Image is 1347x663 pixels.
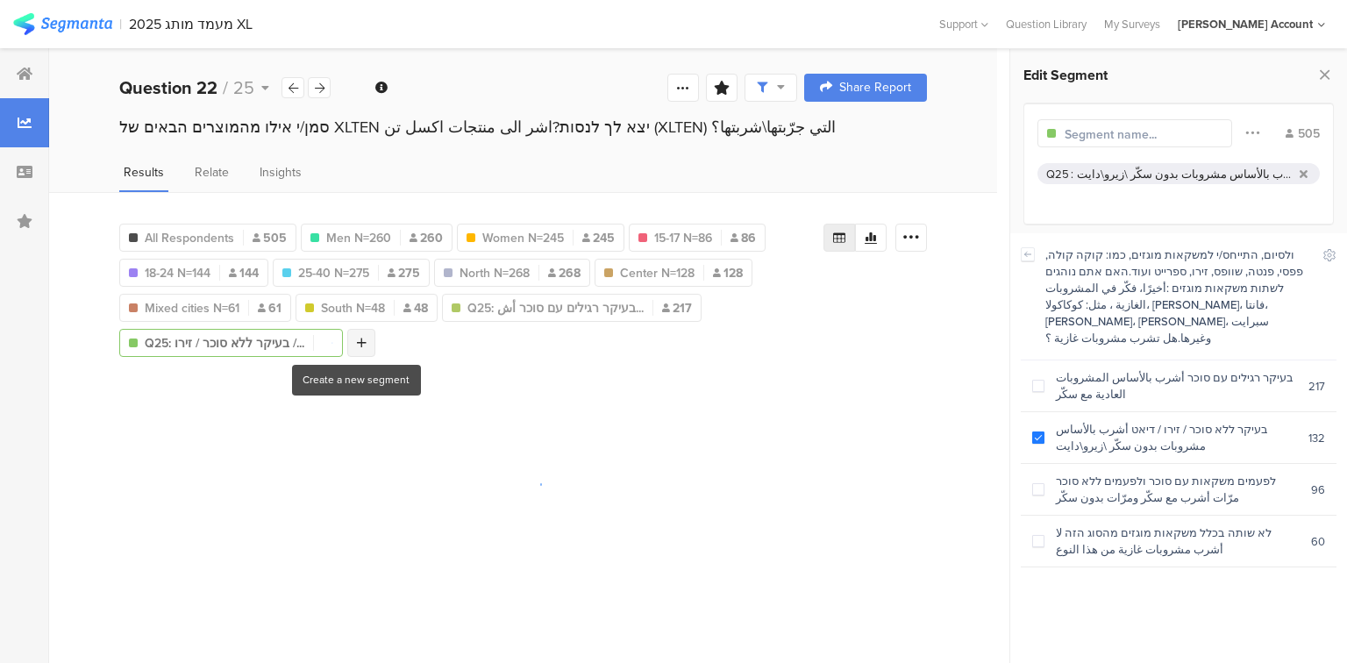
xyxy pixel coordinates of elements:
span: 15-17 N=86 [654,229,712,247]
span: Relate [195,163,229,182]
span: 86 [731,229,756,247]
div: בעיקר ללא סוכר / זירו / דיאט أشرب بالأساس مشروبات بدون سكّر \زيرو\دايت [1077,166,1293,182]
div: בעיקר רגילים עם סוכר أشرب بالأساس المشروبات العادية مع سكّر [1044,369,1308,403]
div: סמן/י אילו מהמוצרים הבאים של XLTEN יצא לך לנסות?اشر الى منتجات اكسل تن (XLTEN) التي جرّبتها\شربتها؟ [119,116,927,139]
span: / [223,75,228,101]
span: 128 [713,264,743,282]
div: | [119,14,122,34]
div: Create a new segment [303,373,410,388]
span: 217 [662,299,692,317]
span: Insights [260,163,302,182]
a: Question Library [997,16,1095,32]
span: Mixed cities N=61 [145,299,239,317]
span: Q25: בעיקר רגילים עם סוכר أش... [467,299,644,317]
span: 61 [258,299,282,317]
span: Edit Segment [1023,65,1108,85]
div: ולסיום, התייחס/י למשקאות מוגזים, כמו: קוקה קולה, פפסי, פנטה, שוופס, זירו, ספרייט ועוד.האם אתם נוה... [1045,246,1312,346]
span: Men N=260 [326,229,391,247]
span: 268 [548,264,581,282]
span: 144 [229,264,259,282]
span: Center N=128 [620,264,695,282]
span: Women N=245 [482,229,564,247]
span: 25 [233,75,254,101]
span: 245 [582,229,615,247]
div: 505 [1286,125,1320,143]
span: 48 [403,299,428,317]
div: : [1071,166,1077,182]
div: 60 [1311,533,1325,550]
span: South N=48 [321,299,385,317]
span: 275 [388,264,420,282]
img: segmanta logo [13,13,112,35]
div: [PERSON_NAME] Account [1178,16,1313,32]
b: Question 22 [119,75,217,101]
div: 132 [1308,430,1325,446]
div: 2025 מעמד מותג XL [129,16,253,32]
input: Segment name... [1065,125,1217,144]
span: 260 [410,229,443,247]
div: בעיקר ללא סוכר / זירו / דיאט أشرب بالأساس مشروبات بدون سكّر \زيرو\دايت [1044,421,1308,454]
span: Q25: בעיקר ללא סוכר / זירו /... [145,334,304,353]
span: Share Report [839,82,911,94]
span: All Respondents [145,229,234,247]
div: 217 [1308,378,1325,395]
span: North N=268 [460,264,530,282]
span: 25-40 N=275 [298,264,369,282]
span: Results [124,163,164,182]
div: 96 [1311,481,1325,498]
span: 505 [253,229,287,247]
a: My Surveys [1095,16,1169,32]
div: לא שותה בכלל משקאות מוגזים מהסוג הזה لا أشرب مشروبات غازية من هذا النوع [1044,524,1311,558]
span: 18-24 N=144 [145,264,210,282]
div: Q25 [1046,166,1069,182]
div: Support [939,11,988,38]
div: לפעמים משקאות עם סוכר ולפעמים ללא סוכר مرّات أشرب مع سكّر ومرّات بدون سكّر [1044,473,1311,506]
